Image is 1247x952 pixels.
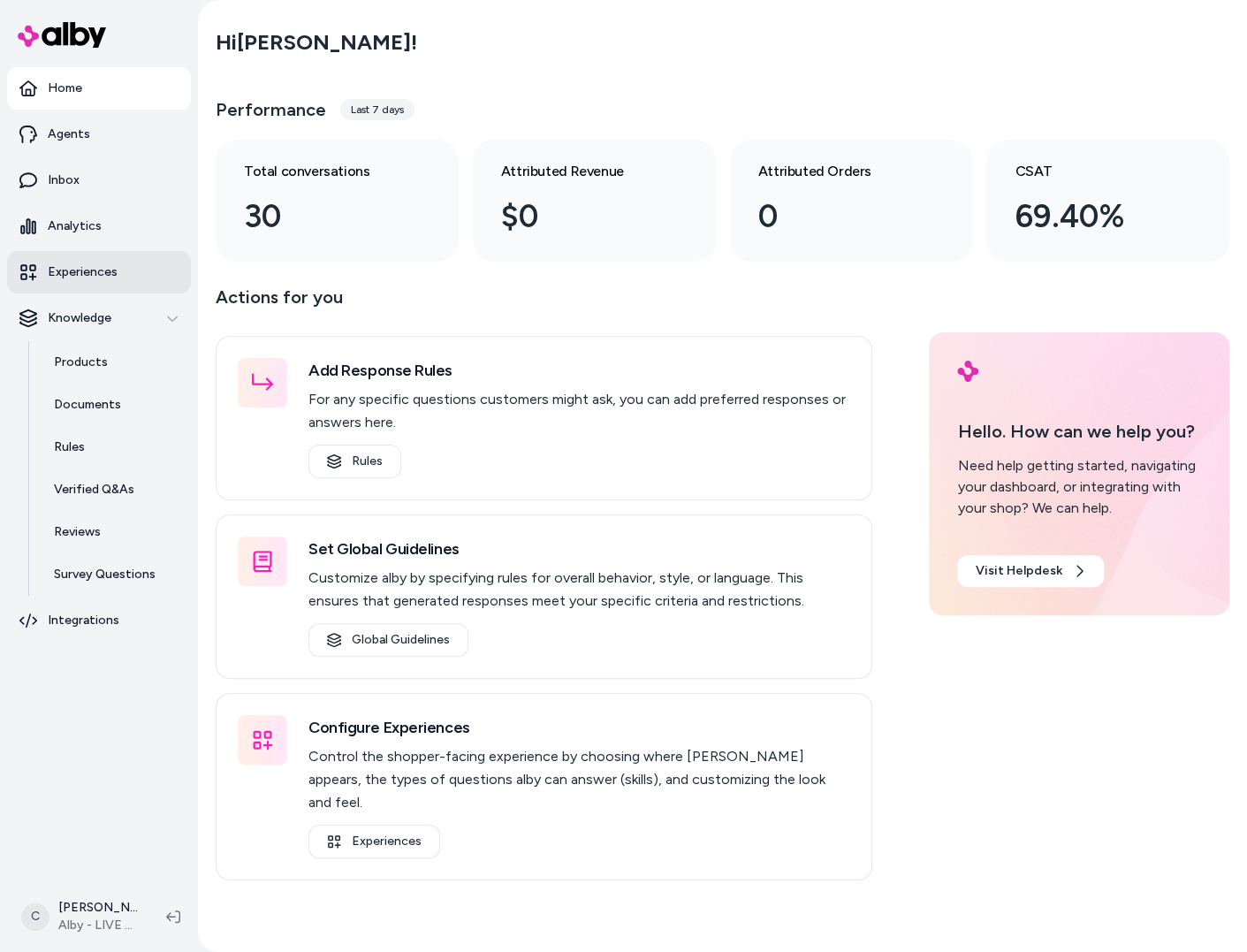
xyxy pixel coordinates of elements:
[308,567,850,613] p: Customize alby by specifying rules for overall behavior, style, or language. This ensures that ge...
[473,140,716,262] a: Attributed Revenue $0
[54,438,85,456] p: Rules
[48,612,119,629] p: Integrations
[58,899,138,917] p: [PERSON_NAME]
[54,396,121,414] p: Documents
[54,354,108,371] p: Products
[54,481,134,499] p: Verified Q&As
[36,341,191,384] a: Products
[957,418,1201,445] p: Hello. How can we help you?
[216,97,326,122] h3: Performance
[501,193,659,240] div: $0
[308,358,850,383] h3: Add Response Rules
[308,388,850,434] p: For any specific questions customers might ask, you can add preferred responses or answers here.
[758,193,916,240] div: 0
[7,67,191,110] a: Home
[54,523,101,541] p: Reviews
[48,309,111,327] p: Knowledge
[36,511,191,553] a: Reviews
[730,140,973,262] a: Attributed Orders 0
[48,217,102,235] p: Analytics
[36,426,191,468] a: Rules
[501,161,659,182] h3: Attributed Revenue
[54,566,156,583] p: Survey Questions
[48,263,118,281] p: Experiences
[58,917,138,934] span: Alby - LIVE on [DOMAIN_NAME]
[7,113,191,156] a: Agents
[216,140,459,262] a: Total conversations 30
[48,80,82,97] p: Home
[21,902,49,931] span: C
[1015,193,1173,240] div: 69.40%
[340,99,414,120] div: Last 7 days
[7,251,191,293] a: Experiences
[308,715,850,740] h3: Configure Experiences
[11,888,152,945] button: C[PERSON_NAME]Alby - LIVE on [DOMAIN_NAME]
[957,555,1104,587] a: Visit Helpdesk
[7,159,191,202] a: Inbox
[216,283,872,325] p: Actions for you
[7,599,191,642] a: Integrations
[48,126,90,143] p: Agents
[36,553,191,596] a: Survey Questions
[308,745,850,814] p: Control the shopper-facing experience by choosing where [PERSON_NAME] appears, the types of quest...
[244,161,402,182] h3: Total conversations
[7,205,191,248] a: Analytics
[48,171,80,189] p: Inbox
[957,455,1201,519] div: Need help getting started, navigating your dashboard, or integrating with your shop? We can help.
[7,297,191,339] button: Knowledge
[308,825,440,858] a: Experiences
[308,537,850,561] h3: Set Global Guidelines
[244,193,402,240] div: 30
[1015,161,1173,182] h3: CSAT
[216,29,417,56] h2: Hi [PERSON_NAME] !
[308,445,401,478] a: Rules
[758,161,916,182] h3: Attributed Orders
[308,623,468,657] a: Global Guidelines
[36,384,191,426] a: Documents
[36,468,191,511] a: Verified Q&As
[18,22,106,48] img: alby Logo
[957,361,978,382] img: alby Logo
[986,140,1229,262] a: CSAT 69.40%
